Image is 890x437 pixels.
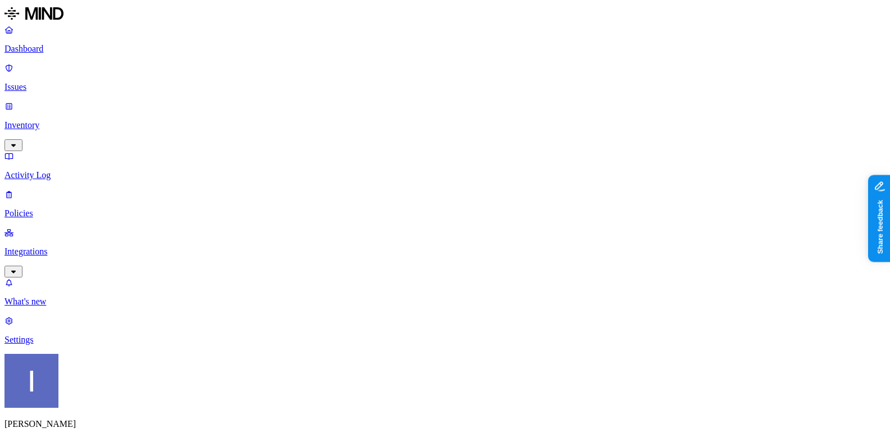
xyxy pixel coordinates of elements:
p: Settings [4,335,886,345]
img: Itai Schwartz [4,354,58,408]
p: Dashboard [4,44,886,54]
a: Inventory [4,101,886,149]
a: Integrations [4,227,886,276]
p: What's new [4,297,886,307]
p: Activity Log [4,170,886,180]
a: Issues [4,63,886,92]
a: What's new [4,277,886,307]
a: Activity Log [4,151,886,180]
p: Policies [4,208,886,219]
p: Integrations [4,247,886,257]
p: Inventory [4,120,886,130]
img: MIND [4,4,63,22]
a: MIND [4,4,886,25]
p: Issues [4,82,886,92]
a: Dashboard [4,25,886,54]
a: Settings [4,316,886,345]
a: Policies [4,189,886,219]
